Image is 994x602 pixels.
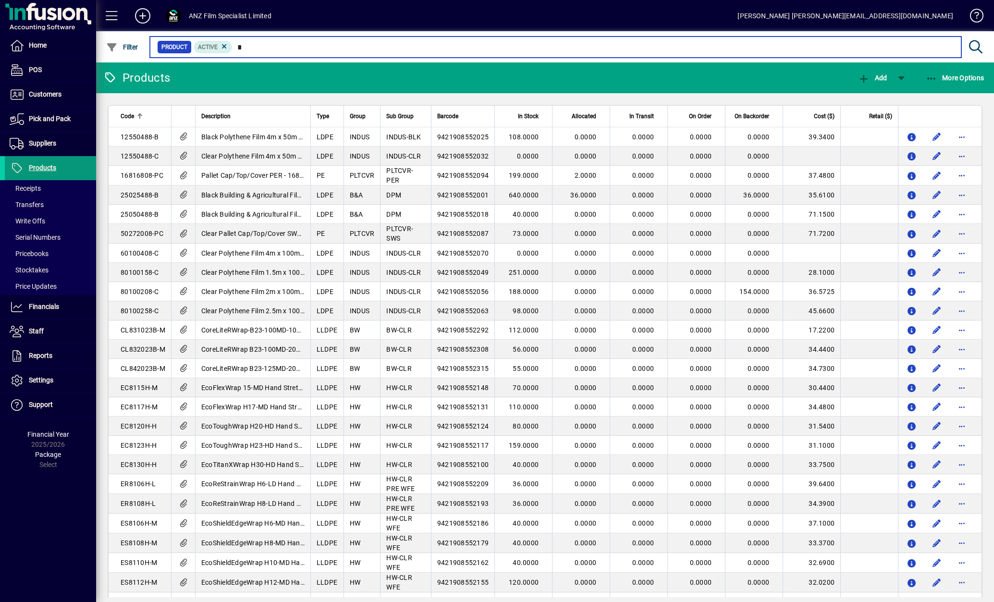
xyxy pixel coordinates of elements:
span: PLTCVR [350,230,375,237]
a: Transfers [5,197,96,213]
span: 9421908552018 [437,210,489,218]
button: Edit [929,476,945,491]
div: Code [121,111,165,122]
span: 36.0000 [743,191,769,199]
span: 9421908552148 [437,384,489,392]
span: 36.0000 [570,191,596,199]
span: 0.0000 [748,133,770,141]
a: Settings [5,369,96,393]
span: 9421908552025 [437,133,489,141]
span: 108.0000 [509,133,539,141]
span: LDPE [317,210,333,218]
button: More options [954,438,969,453]
span: 2.0000 [575,172,597,179]
button: Edit [929,284,945,299]
span: Financials [29,303,59,310]
span: 0.0000 [748,230,770,237]
span: Clear Polythene Film 2m x 100m x 80mu [201,288,324,295]
span: Barcode [437,111,458,122]
span: 98.0000 [513,307,539,315]
button: Edit [929,438,945,453]
span: 0.0000 [632,230,654,237]
span: In Transit [629,111,654,122]
span: 0.0000 [575,152,597,160]
span: 56.0000 [513,345,539,353]
td: 28.1000 [783,263,840,282]
span: 0.0000 [690,345,712,353]
span: 0.0000 [575,133,597,141]
span: 0.0000 [690,172,712,179]
button: More options [954,418,969,434]
span: 55.0000 [513,365,539,372]
span: Black Polythene Film 4m x 50m x 125mu [201,133,325,141]
span: 9421908552315 [437,365,489,372]
span: 0.0000 [690,307,712,315]
td: 36.5725 [783,282,840,301]
span: 9421908552131 [437,403,489,411]
span: Add [858,74,887,82]
span: INDUS-CLR [386,307,421,315]
td: 30.4400 [783,378,840,397]
button: Edit [929,496,945,511]
span: Allocated [572,111,596,122]
span: 0.0000 [690,152,712,160]
span: 0.0000 [575,269,597,276]
span: Clear Polythene Film 4m x 100m x 60mu [201,249,324,257]
span: 0.0000 [575,326,597,334]
span: 0.0000 [690,384,712,392]
button: More Options [923,69,987,86]
td: 45.6600 [783,301,840,320]
span: Write Offs [10,217,45,225]
a: Stocktakes [5,262,96,278]
span: PLTCVR [350,172,375,179]
button: More options [954,380,969,395]
span: 9421908552308 [437,345,489,353]
button: Edit [929,380,945,395]
div: On Order [674,111,720,122]
span: Products [29,164,56,172]
span: 0.0000 [748,249,770,257]
button: More options [954,207,969,222]
span: EcoFlexWrap H17-MD Hand Stretch Film 500mm x 450m 17mu (4Rolls/Carton) [201,403,444,411]
span: 70.0000 [513,384,539,392]
button: Edit [929,555,945,570]
span: 0.0000 [632,365,654,372]
a: Receipts [5,180,96,197]
span: 73.0000 [513,230,539,237]
span: 0.0000 [632,191,654,199]
span: 0.0000 [632,133,654,141]
mat-chip: Activation Status: Active [194,41,233,53]
td: 39.3400 [783,127,840,147]
button: Edit [929,535,945,551]
span: Cost ($) [814,111,834,122]
span: INDUS [350,249,369,257]
span: CL832023B-M [121,345,165,353]
span: 25025488-B [121,191,159,199]
button: More options [954,476,969,491]
button: Profile [158,7,189,25]
span: B&A [350,210,363,218]
span: 0.0000 [748,365,770,372]
span: CL831023B-M [121,326,165,334]
span: 0.0000 [690,249,712,257]
span: Home [29,41,47,49]
span: INDUS [350,133,369,141]
button: Edit [929,303,945,319]
span: 0.0000 [575,230,597,237]
span: INDUS [350,269,369,276]
div: In Transit [616,111,663,122]
button: More options [954,303,969,319]
span: 154.0000 [739,288,769,295]
span: Suppliers [29,139,56,147]
button: Edit [929,342,945,357]
span: INDUS-CLR [386,152,421,160]
a: Home [5,34,96,58]
button: More options [954,361,969,376]
span: PLTCVR-SWS [386,225,413,242]
span: Support [29,401,53,408]
span: 0.0000 [517,152,539,160]
span: 0.0000 [748,210,770,218]
button: More options [954,496,969,511]
span: 112.0000 [509,326,539,334]
button: More options [954,148,969,164]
